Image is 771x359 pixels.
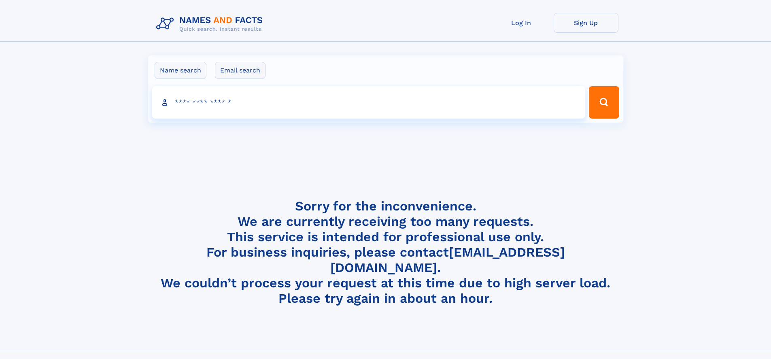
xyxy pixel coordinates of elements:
[152,86,586,119] input: search input
[489,13,554,33] a: Log In
[153,198,618,306] h4: Sorry for the inconvenience. We are currently receiving too many requests. This service is intend...
[153,13,270,35] img: Logo Names and Facts
[554,13,618,33] a: Sign Up
[589,86,619,119] button: Search Button
[330,244,565,275] a: [EMAIL_ADDRESS][DOMAIN_NAME]
[215,62,265,79] label: Email search
[155,62,206,79] label: Name search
